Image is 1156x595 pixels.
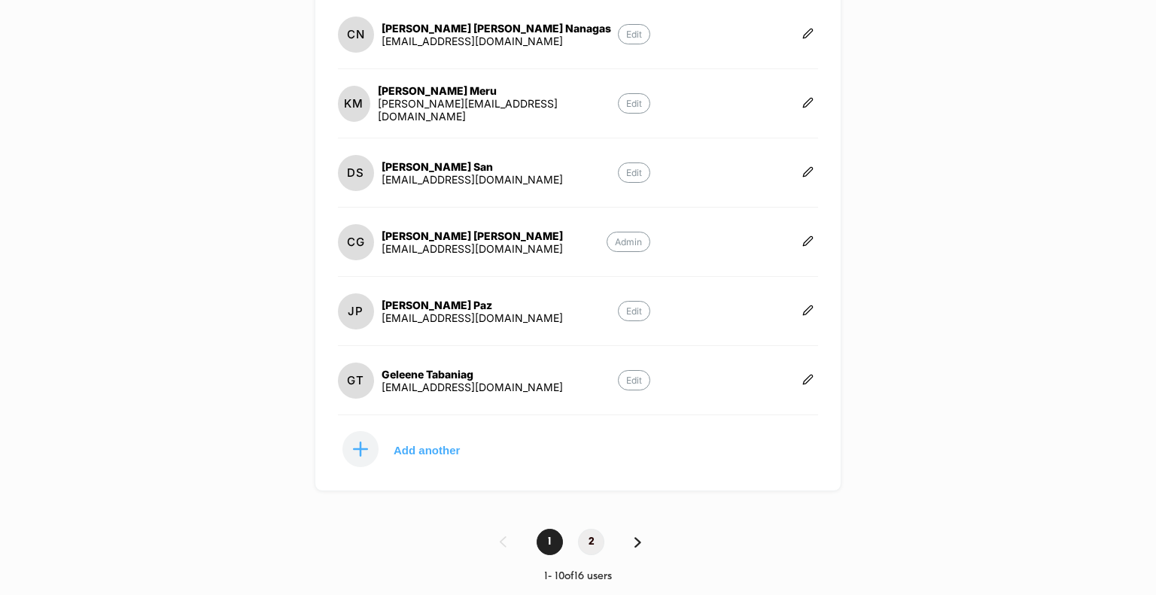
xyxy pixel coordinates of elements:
[347,27,365,41] p: CN
[344,96,364,111] p: KM
[382,381,563,393] div: [EMAIL_ADDRESS][DOMAIN_NAME]
[378,84,618,97] div: [PERSON_NAME] Meru
[382,22,611,35] div: [PERSON_NAME] [PERSON_NAME] Nanagas
[348,304,364,318] p: JP
[618,301,650,321] p: Edit
[618,24,650,44] p: Edit
[578,529,604,555] span: 2
[347,235,365,249] p: CG
[607,232,650,252] p: Admin
[338,430,488,468] button: Add another
[382,242,563,255] div: [EMAIL_ADDRESS][DOMAIN_NAME]
[382,229,563,242] div: [PERSON_NAME] [PERSON_NAME]
[394,446,460,454] p: Add another
[382,173,563,186] div: [EMAIL_ADDRESS][DOMAIN_NAME]
[382,160,563,173] div: [PERSON_NAME] San
[378,97,618,123] div: [PERSON_NAME][EMAIL_ADDRESS][DOMAIN_NAME]
[618,370,650,390] p: Edit
[347,165,364,180] p: DS
[347,373,364,387] p: GT
[634,537,641,548] img: pagination forward
[382,299,563,311] div: [PERSON_NAME] Paz
[618,93,650,114] p: Edit
[382,35,611,47] div: [EMAIL_ADDRESS][DOMAIN_NAME]
[382,311,563,324] div: [EMAIL_ADDRESS][DOMAIN_NAME]
[618,162,650,183] p: Edit
[382,368,563,381] div: Geleene Tabaniag
[537,529,563,555] span: 1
